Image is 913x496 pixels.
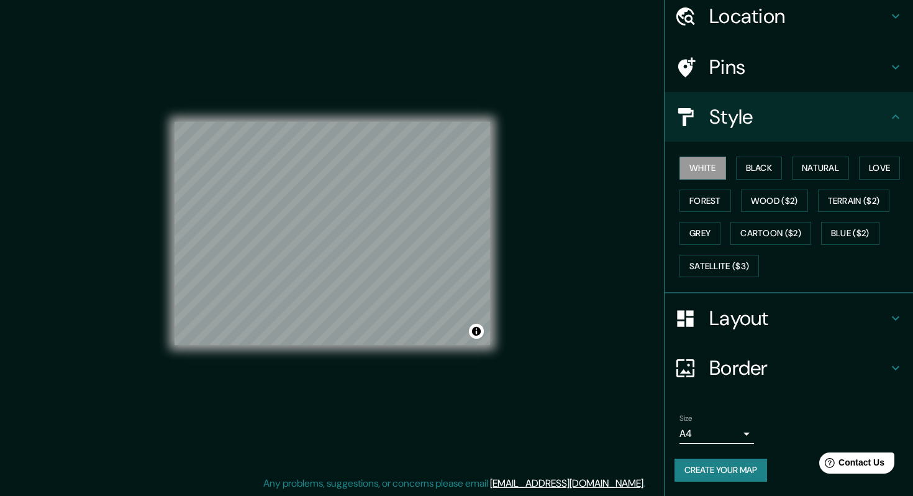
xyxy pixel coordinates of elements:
[679,222,720,245] button: Grey
[679,157,726,180] button: White
[709,4,888,29] h4: Location
[469,324,484,339] button: Toggle attribution
[665,92,913,142] div: Style
[679,190,731,213] button: Forest
[645,476,647,491] div: .
[679,424,754,444] div: A4
[665,42,913,92] div: Pins
[792,157,849,180] button: Natural
[679,255,759,278] button: Satellite ($3)
[709,55,888,80] h4: Pins
[647,476,650,491] div: .
[818,190,890,213] button: Terrain ($2)
[675,459,767,482] button: Create your map
[821,222,879,245] button: Blue ($2)
[730,222,811,245] button: Cartoon ($2)
[859,157,900,180] button: Love
[736,157,783,180] button: Black
[679,413,693,424] label: Size
[175,122,490,345] canvas: Map
[741,190,808,213] button: Wood ($2)
[709,104,888,129] h4: Style
[665,343,913,393] div: Border
[665,293,913,343] div: Layout
[263,476,645,491] p: Any problems, suggestions, or concerns please email .
[709,306,888,331] h4: Layout
[490,477,643,490] a: [EMAIL_ADDRESS][DOMAIN_NAME]
[709,356,888,380] h4: Border
[802,448,899,482] iframe: Help widget launcher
